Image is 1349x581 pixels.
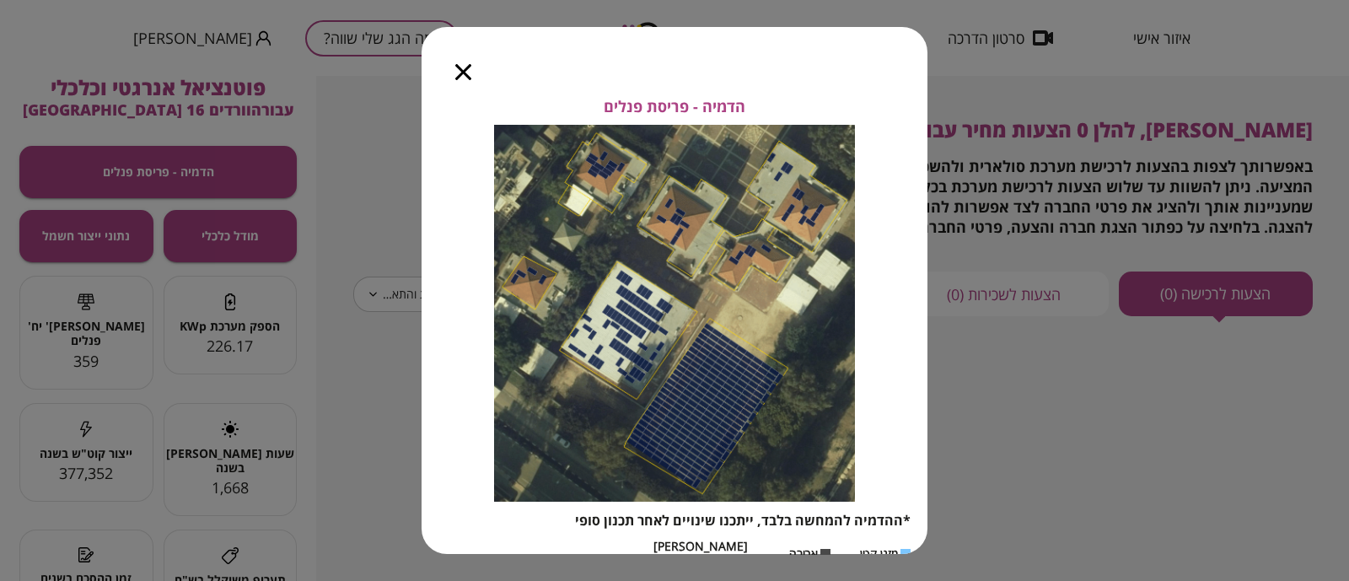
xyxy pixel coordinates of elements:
[494,125,856,503] img: Panels layout
[789,546,818,561] span: ארובה
[604,98,745,116] span: הדמיה - פריסת פנלים
[860,546,898,561] span: מזגן קטן
[653,539,748,568] span: [PERSON_NAME] קטן
[575,511,911,530] span: *ההדמיה להמחשה בלבד, ייתכנו שינויים לאחר תכנון סופי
